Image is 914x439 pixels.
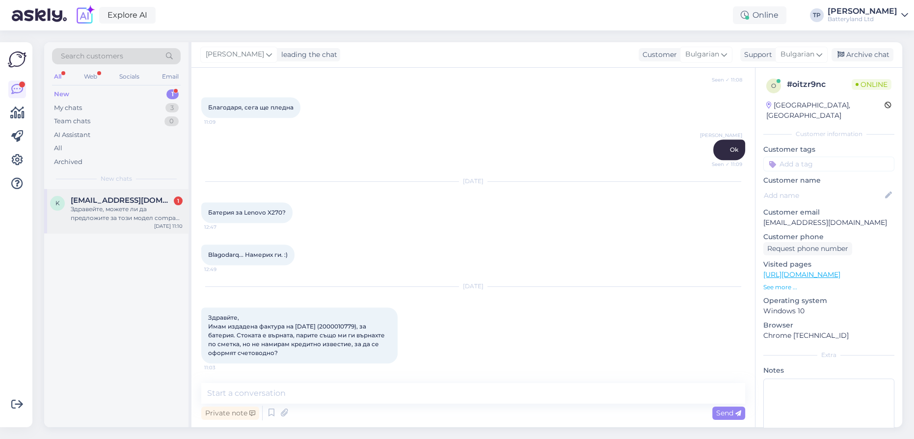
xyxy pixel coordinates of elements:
[771,82,776,89] span: o
[201,177,745,186] div: [DATE]
[763,365,894,376] p: Notes
[54,89,69,99] div: New
[685,49,719,60] span: Bulgarian
[165,103,179,113] div: 3
[852,79,891,90] span: Online
[716,409,741,417] span: Send
[763,296,894,306] p: Operating system
[166,89,179,99] div: 1
[828,7,897,15] div: [PERSON_NAME]
[700,132,742,139] span: [PERSON_NAME]
[208,314,386,357] span: Здравйте, Имам издадена фактура на [DATE] (2000010779), за батерия. Стоката е върната, парите същ...
[828,7,908,23] a: [PERSON_NAME]Batteryland Ltd
[763,242,852,255] div: Request phone number
[764,190,883,201] input: Add name
[55,199,60,207] span: k
[763,144,894,155] p: Customer tags
[75,5,95,26] img: explore-ai
[763,259,894,270] p: Visited pages
[832,48,893,61] div: Archive chat
[639,50,677,60] div: Customer
[763,270,840,279] a: [URL][DOMAIN_NAME]
[204,266,241,273] span: 12:49
[164,116,179,126] div: 0
[154,222,183,230] div: [DATE] 11:10
[54,143,62,153] div: All
[763,157,894,171] input: Add a tag
[277,50,337,60] div: leading the chat
[763,175,894,186] p: Customer name
[763,351,894,359] div: Extra
[8,50,27,69] img: Askly Logo
[52,70,63,83] div: All
[763,232,894,242] p: Customer phone
[204,118,241,126] span: 11:09
[201,407,259,420] div: Private note
[763,330,894,341] p: Chrome [TECHNICAL_ID]
[828,15,897,23] div: Batteryland Ltd
[61,51,123,61] span: Search customers
[54,116,90,126] div: Team chats
[763,306,894,316] p: Windows 10
[766,100,885,121] div: [GEOGRAPHIC_DATA], [GEOGRAPHIC_DATA]
[763,218,894,228] p: [EMAIL_ADDRESS][DOMAIN_NAME]
[208,209,286,216] span: Батерия за Lenovo X270?
[71,196,173,205] span: kan4ok@gmail.com
[117,70,141,83] div: Socials
[733,6,786,24] div: Online
[54,130,90,140] div: AI Assistant
[99,7,156,24] a: Explore AI
[780,49,814,60] span: Bulgarian
[730,146,738,153] span: Ok
[160,70,181,83] div: Email
[201,282,745,291] div: [DATE]
[810,8,824,22] div: TP
[174,196,183,205] div: 1
[206,49,264,60] span: [PERSON_NAME]
[208,251,288,258] span: Blagodarq... Намерих ги. :)
[705,76,742,83] span: Seen ✓ 11:08
[54,103,82,113] div: My chats
[763,207,894,218] p: Customer email
[763,320,894,330] p: Browser
[208,104,294,111] span: Благодаря, сега ще пледна
[787,79,852,90] div: # oitzr9nc
[705,161,742,168] span: Seen ✓ 11:09
[204,364,241,371] span: 11:03
[71,205,183,222] div: Здравейте, можете ли да предложите за този модел compaq mini cq10-400se батерия?
[204,223,241,231] span: 12:47
[740,50,772,60] div: Support
[763,283,894,292] p: See more ...
[82,70,99,83] div: Web
[763,130,894,138] div: Customer information
[54,157,82,167] div: Archived
[101,174,132,183] span: New chats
